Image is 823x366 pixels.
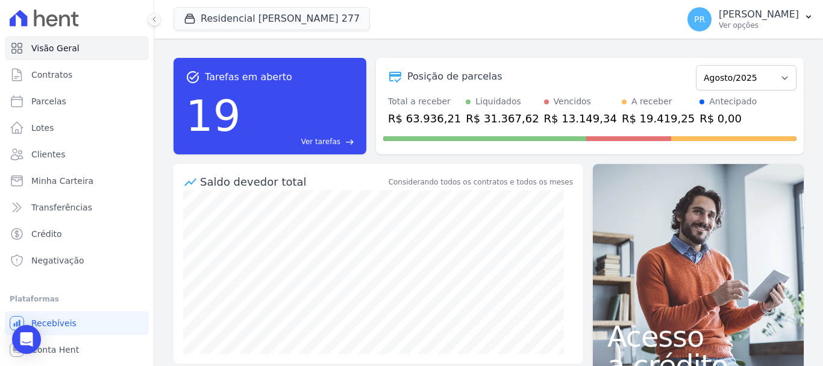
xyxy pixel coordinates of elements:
[31,254,84,267] span: Negativação
[10,292,144,306] div: Plataformas
[31,228,62,240] span: Crédito
[554,95,591,108] div: Vencidos
[31,148,65,160] span: Clientes
[5,116,149,140] a: Lotes
[31,122,54,134] span: Lotes
[699,110,757,127] div: R$ 0,00
[174,7,370,30] button: Residencial [PERSON_NAME] 277
[31,344,79,356] span: Conta Hent
[186,84,241,147] div: 19
[475,95,521,108] div: Liquidados
[31,42,80,54] span: Visão Geral
[5,195,149,219] a: Transferências
[388,95,461,108] div: Total a receber
[5,169,149,193] a: Minha Carteira
[31,95,66,107] span: Parcelas
[31,317,77,329] span: Recebíveis
[5,338,149,362] a: Conta Hent
[607,322,789,351] span: Acesso
[631,95,672,108] div: A receber
[186,70,200,84] span: task_alt
[301,136,340,147] span: Ver tarefas
[5,222,149,246] a: Crédito
[544,110,617,127] div: R$ 13.149,34
[709,95,757,108] div: Antecipado
[31,201,92,213] span: Transferências
[31,175,93,187] span: Minha Carteira
[719,8,799,21] p: [PERSON_NAME]
[205,70,292,84] span: Tarefas em aberto
[5,36,149,60] a: Visão Geral
[200,174,386,190] div: Saldo devedor total
[246,136,354,147] a: Ver tarefas east
[12,325,41,354] div: Open Intercom Messenger
[5,142,149,166] a: Clientes
[5,63,149,87] a: Contratos
[678,2,823,36] button: PR [PERSON_NAME] Ver opções
[5,311,149,335] a: Recebíveis
[719,21,799,30] p: Ver opções
[407,69,502,84] div: Posição de parcelas
[388,110,461,127] div: R$ 63.936,21
[31,69,72,81] span: Contratos
[694,15,705,24] span: PR
[5,89,149,113] a: Parcelas
[345,137,354,147] span: east
[622,110,695,127] div: R$ 19.419,25
[5,248,149,273] a: Negativação
[389,177,573,188] div: Considerando todos os contratos e todos os meses
[466,110,539,127] div: R$ 31.367,62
